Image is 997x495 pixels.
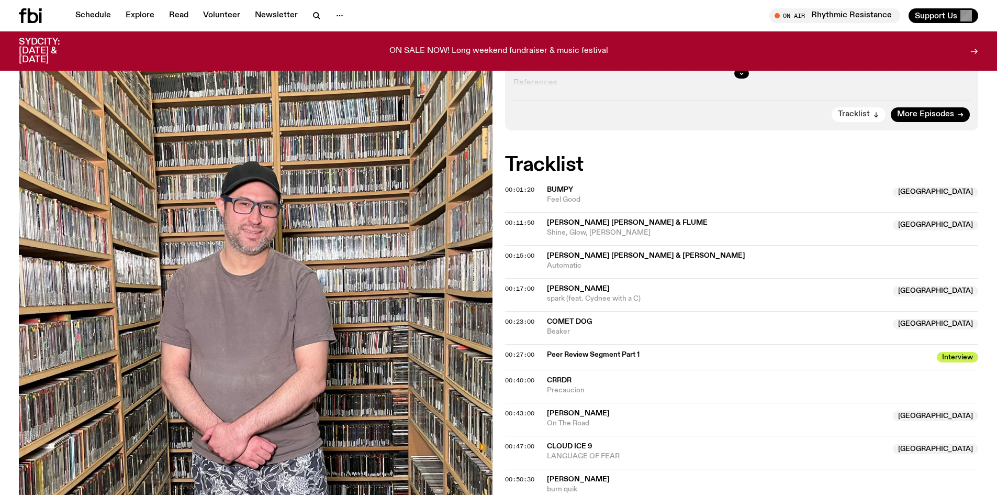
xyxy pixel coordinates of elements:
span: CRRDR [547,377,572,384]
a: Read [163,8,195,23]
span: [GEOGRAPHIC_DATA] [893,220,978,230]
span: 00:11:50 [505,218,534,227]
span: On The Road [547,419,887,428]
p: ON SALE NOW! Long weekend fundraiser & music festival [389,47,608,56]
span: Bumpy [547,186,573,193]
button: 00:11:50 [505,220,534,226]
span: 00:43:00 [505,409,534,417]
span: Shine, Glow, [PERSON_NAME] [547,228,887,238]
button: 00:15:00 [505,253,534,259]
span: 00:17:00 [505,284,534,293]
span: spark (feat. Cydnee with a C) [547,294,887,304]
span: More Episodes [897,111,954,118]
span: 00:23:00 [505,317,534,326]
button: 00:01:20 [505,187,534,193]
button: Support Us [909,8,978,23]
span: [PERSON_NAME] [PERSON_NAME] & [PERSON_NAME] [547,252,745,259]
span: 00:15:00 [505,251,534,260]
button: 00:50:30 [505,477,534,482]
span: burn quik [547,485,979,494]
span: Feel Good [547,195,887,205]
button: 00:17:00 [505,286,534,292]
span: 00:40:00 [505,376,534,384]
a: Newsletter [249,8,304,23]
button: On AirRhythmic Resistance [769,8,900,23]
a: Schedule [69,8,117,23]
a: Explore [119,8,161,23]
button: Tracklist [832,107,886,122]
span: 00:47:00 [505,442,534,450]
button: 00:43:00 [505,411,534,416]
span: Peer Review Segment Part 1 [547,350,931,360]
span: 00:27:00 [505,350,534,359]
span: Beaker [547,327,887,337]
button: 00:27:00 [505,352,534,358]
span: Cloud Ice 9 [547,443,592,450]
span: [GEOGRAPHIC_DATA] [893,319,978,329]
span: Support Us [915,11,957,20]
a: More Episodes [891,107,970,122]
span: Automatic [547,261,979,271]
a: Volunteer [197,8,247,23]
span: [GEOGRAPHIC_DATA] [893,444,978,454]
span: Interview [937,352,978,362]
span: Precaucion [547,386,979,395]
button: 00:40:00 [505,378,534,383]
span: [PERSON_NAME] [547,285,610,292]
span: LANGUAGE OF FEAR [547,452,887,461]
span: Comet Dog [547,318,592,325]
span: 00:01:20 [505,185,534,194]
h2: Tracklist [505,156,979,174]
span: [GEOGRAPHIC_DATA] [893,286,978,296]
span: 00:50:30 [505,475,534,483]
button: 00:23:00 [505,319,534,325]
span: Tracklist [838,111,870,118]
span: [GEOGRAPHIC_DATA] [893,187,978,197]
h3: SYDCITY: [DATE] & [DATE] [19,38,86,64]
span: [PERSON_NAME] [547,410,610,417]
button: 00:47:00 [505,444,534,449]
span: [GEOGRAPHIC_DATA] [893,411,978,421]
span: [PERSON_NAME] [547,476,610,483]
span: [PERSON_NAME] [PERSON_NAME] & Flume [547,219,708,226]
